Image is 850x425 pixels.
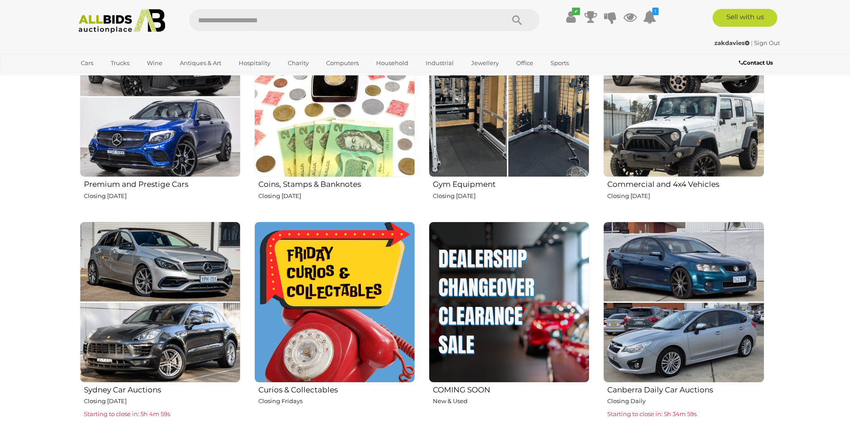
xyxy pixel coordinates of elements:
[607,191,764,201] p: Closing [DATE]
[141,56,168,70] a: Wine
[174,56,227,70] a: Antiques & Art
[603,221,764,420] a: Canberra Daily Car Auctions Closing Daily Starting to close in: 5h 34m 59s
[429,222,589,382] img: COMING SOON
[75,56,99,70] a: Cars
[84,410,170,417] span: Starting to close in: 5h 4m 59s
[428,16,589,215] a: Gym Equipment Closing [DATE]
[79,16,240,215] a: Premium and Prestige Cars Closing [DATE]
[258,396,415,406] p: Closing Fridays
[510,56,539,70] a: Office
[564,9,578,25] a: ✔
[652,8,659,15] i: 1
[75,70,150,85] a: [GEOGRAPHIC_DATA]
[754,39,780,46] a: Sign Out
[607,384,764,394] h2: Canberra Daily Car Auctions
[80,222,240,382] img: Sydney Car Auctions
[258,178,415,189] h2: Coins, Stamps & Banknotes
[79,221,240,420] a: Sydney Car Auctions Closing [DATE] Starting to close in: 5h 4m 59s
[495,9,539,31] button: Search
[370,56,414,70] a: Household
[739,59,773,66] b: Contact Us
[433,384,589,394] h2: COMING SOON
[607,410,697,417] span: Starting to close in: 5h 34m 59s
[254,17,415,177] img: Coins, Stamps & Banknotes
[545,56,575,70] a: Sports
[105,56,135,70] a: Trucks
[603,222,764,382] img: Canberra Daily Car Auctions
[74,9,170,33] img: Allbids.com.au
[572,8,580,15] i: ✔
[465,56,505,70] a: Jewellery
[714,39,751,46] a: zakdavies
[282,56,315,70] a: Charity
[84,191,240,201] p: Closing [DATE]
[429,17,589,177] img: Gym Equipment
[433,178,589,189] h2: Gym Equipment
[714,39,750,46] strong: zakdavies
[84,178,240,189] h2: Premium and Prestige Cars
[433,396,589,406] p: New & Used
[643,9,656,25] a: 1
[80,17,240,177] img: Premium and Prestige Cars
[713,9,777,27] a: Sell with us
[603,16,764,215] a: Commercial and 4x4 Vehicles Closing [DATE]
[433,191,589,201] p: Closing [DATE]
[607,396,764,406] p: Closing Daily
[751,39,753,46] span: |
[84,384,240,394] h2: Sydney Car Auctions
[607,178,764,189] h2: Commercial and 4x4 Vehicles
[420,56,460,70] a: Industrial
[254,221,415,420] a: Curios & Collectables Closing Fridays
[258,384,415,394] h2: Curios & Collectables
[739,58,775,68] a: Contact Us
[258,191,415,201] p: Closing [DATE]
[233,56,276,70] a: Hospitality
[254,222,415,382] img: Curios & Collectables
[320,56,365,70] a: Computers
[84,396,240,406] p: Closing [DATE]
[603,17,764,177] img: Commercial and 4x4 Vehicles
[254,16,415,215] a: Coins, Stamps & Banknotes Closing [DATE]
